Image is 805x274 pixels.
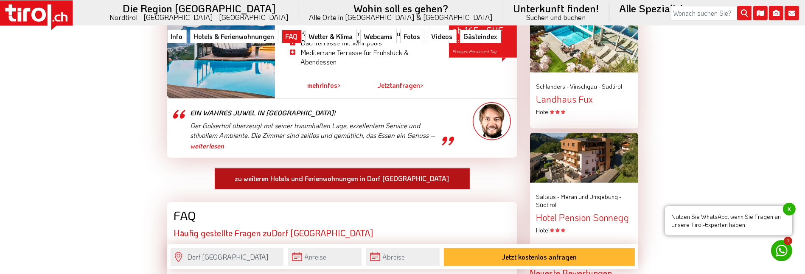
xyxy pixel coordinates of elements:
a: Wetter & Klima [305,30,357,43]
span: Vinschgau - [570,82,601,90]
a: Gästeindex [460,30,501,43]
input: Anreise [288,248,362,266]
button: Jetzt kostenlos anfragen [444,248,635,266]
div: Hotel [536,226,632,235]
a: Saltaus - Meran und Umgebung - Südtirol Hotel Pension Sonnegg Hotel [536,193,632,235]
a: Hotels & Ferienwohnungen [190,30,278,43]
li: Mediterrane Terrasse für Frühstück & Abendessen [288,48,436,67]
a: mehrInfos> [307,75,341,95]
span: Preis pro Person und Tag [452,49,496,54]
div: FAQ [174,209,510,222]
a: FAQ [282,30,302,43]
span: Dorf [GEOGRAPHIC_DATA] [272,228,374,238]
a: Videos [428,30,457,43]
i: Fotogalerie [769,6,783,20]
a: Schlanders - Vinschgau - Südtirol Landhaus Fux Hotel [536,82,632,116]
i: Karte öffnen [753,6,768,20]
a: zu weiteren Hotels und Ferienwohnungen in Dorf [GEOGRAPHIC_DATA] [214,168,470,190]
div: Ein wahres Juwel in [GEOGRAPHIC_DATA]! [191,102,439,117]
a: 1 Nutzen Sie WhatsApp, wenn Sie Fragen an unsere Tirol-Experten habenx [771,240,792,261]
span: mehr [307,81,322,89]
span: 1 [784,237,792,245]
input: Wonach suchen Sie? [671,6,752,20]
span: Schlanders - [536,82,569,90]
small: Alle Orte in [GEOGRAPHIC_DATA] & [GEOGRAPHIC_DATA] [309,14,493,21]
a: Info [167,30,187,43]
span: > [420,81,424,89]
input: Abreise [366,248,440,266]
a: Fotos [400,30,424,43]
span: Saltaus - [536,193,560,201]
span: > [337,81,341,89]
span: x [783,203,796,215]
img: frag-markus.png [473,102,511,140]
span: Meran und Umgebung - [561,193,622,201]
span: Jetzt [377,81,392,89]
div: Hotel [536,108,632,116]
div: Landhaus Fux [536,94,632,104]
span: Nutzen Sie WhatsApp, wenn Sie Fragen an unsere Tirol-Experten haben [665,206,792,235]
small: Suchen und buchen [513,14,599,21]
input: Wo soll's hingehen? [171,248,283,266]
span: Südtirol [602,82,623,90]
a: Jetztanfragen> [377,75,424,95]
h2: Häufig gestellte Fragen zu [174,228,510,238]
p: Der Golserhof überzeugt mit seiner traumhaften Lage, exzellentem Service und stilvollem Ambiente.... [191,121,439,159]
span: Südtirol [536,201,557,209]
div: Hotel Pension Sonnegg [536,212,632,223]
small: Nordtirol - [GEOGRAPHIC_DATA] - [GEOGRAPHIC_DATA] [110,14,289,21]
a: weiterlesen [191,141,439,151]
a: Webcams [360,30,397,43]
i: Kontakt [785,6,799,20]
